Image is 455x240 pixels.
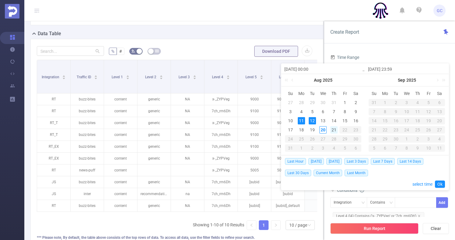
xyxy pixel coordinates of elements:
[212,75,224,79] span: Level 4
[226,77,230,79] i: icon: caret-down
[423,134,434,144] td: October 3, 2025
[112,75,124,79] span: Level 1
[434,98,445,107] td: September 6, 2025
[318,144,329,152] div: 3
[369,116,380,125] td: September 14, 2025
[271,141,304,152] p: 9100_default
[171,141,204,152] p: NA
[204,93,238,105] p: x-_ZYPVeg
[391,125,401,134] td: September 23, 2025
[126,74,130,78] div: Sort
[380,116,391,125] td: September 15, 2025
[339,144,350,152] div: 5
[439,74,446,86] a: Next year (Control + right)
[401,134,412,144] td: October 1, 2025
[287,108,294,115] div: 3
[37,117,70,129] p: RT_T
[328,116,339,125] td: August 14, 2025
[380,125,391,134] td: September 22, 2025
[318,116,329,125] td: August 13, 2025
[285,116,296,125] td: August 10, 2025
[285,144,296,153] td: August 31, 2025
[412,117,423,124] div: 18
[71,117,104,129] p: buzz-bites
[296,144,307,153] td: September 1, 2025
[290,74,296,86] a: Previous month (PageUp)
[350,107,361,116] td: August 9, 2025
[238,117,271,129] p: 9000
[298,117,305,124] div: 11
[126,77,129,79] i: icon: caret-down
[260,74,263,78] div: Sort
[423,108,434,115] div: 12
[330,29,359,35] span: Create Report
[307,223,311,228] i: icon: down
[401,116,412,125] td: September 17, 2025
[391,144,401,152] div: 7
[318,89,329,98] th: Wed
[62,74,66,76] i: icon: caret-up
[412,125,423,134] td: September 25, 2025
[318,134,329,144] td: August 27, 2025
[423,107,434,116] td: September 12, 2025
[339,135,350,143] div: 29
[307,135,318,143] div: 26
[369,126,380,134] div: 21
[380,91,391,96] span: Mo
[285,89,296,98] th: Sun
[369,144,380,153] td: October 5, 2025
[380,117,391,124] div: 15
[318,135,329,143] div: 27
[380,89,391,98] th: Mon
[204,129,238,140] p: 7ch_rm6Dh
[204,141,238,152] p: 7ch_rm6Dh
[412,108,423,115] div: 11
[318,125,329,134] td: August 20, 2025
[350,91,361,96] span: Sa
[289,221,307,230] div: 10 / page
[37,105,70,117] p: RT
[94,74,98,76] i: icon: caret-up
[318,144,329,153] td: September 3, 2025
[285,125,296,134] td: August 17, 2025
[401,126,412,134] div: 24
[380,108,391,115] div: 8
[380,144,391,153] td: October 6, 2025
[285,144,296,152] div: 31
[38,30,61,37] h2: Data Table
[380,134,391,144] td: September 29, 2025
[285,135,296,143] div: 24
[350,144,361,152] div: 6
[370,198,389,208] div: Contains
[330,126,338,134] div: 21
[412,134,423,144] td: October 2, 2025
[434,144,445,153] td: October 11, 2025
[319,117,327,124] div: 13
[296,135,307,143] div: 25
[401,107,412,116] td: September 10, 2025
[283,74,291,86] a: Last year (Control + left)
[330,223,419,234] button: Run Report
[71,141,104,152] p: buzz-bites
[307,91,318,96] span: Tu
[328,98,339,107] td: July 31, 2025
[350,98,361,107] td: August 2, 2025
[339,134,350,144] td: August 29, 2025
[328,135,339,143] div: 28
[391,91,401,96] span: Tu
[159,77,163,79] i: icon: caret-down
[159,74,163,76] i: icon: caret-up
[271,93,304,105] p: 9000_default
[296,116,307,125] td: August 11, 2025
[341,117,349,124] div: 15
[37,93,70,105] p: RT
[226,74,230,78] div: Sort
[137,117,171,129] p: generic
[339,126,350,134] div: 22
[389,201,393,205] i: icon: down
[298,126,305,134] div: 18
[401,98,412,107] td: September 3, 2025
[193,74,196,78] div: Sort
[380,107,391,116] td: September 8, 2025
[328,144,339,152] div: 4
